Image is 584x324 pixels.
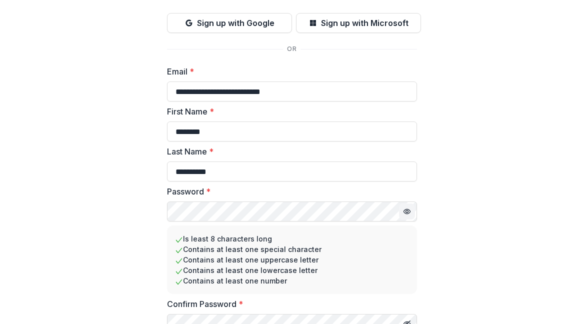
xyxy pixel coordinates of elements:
label: Confirm Password [167,298,411,310]
li: Contains at least one number [175,275,409,286]
label: Password [167,185,411,197]
button: Sign up with Microsoft [296,13,421,33]
li: Contains at least one special character [175,244,409,254]
li: Contains at least one uppercase letter [175,254,409,265]
label: Email [167,65,411,77]
li: Contains at least one lowercase letter [175,265,409,275]
button: Toggle password visibility [399,203,415,219]
label: Last Name [167,145,411,157]
li: Is least 8 characters long [175,233,409,244]
button: Sign up with Google [167,13,292,33]
label: First Name [167,105,411,117]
